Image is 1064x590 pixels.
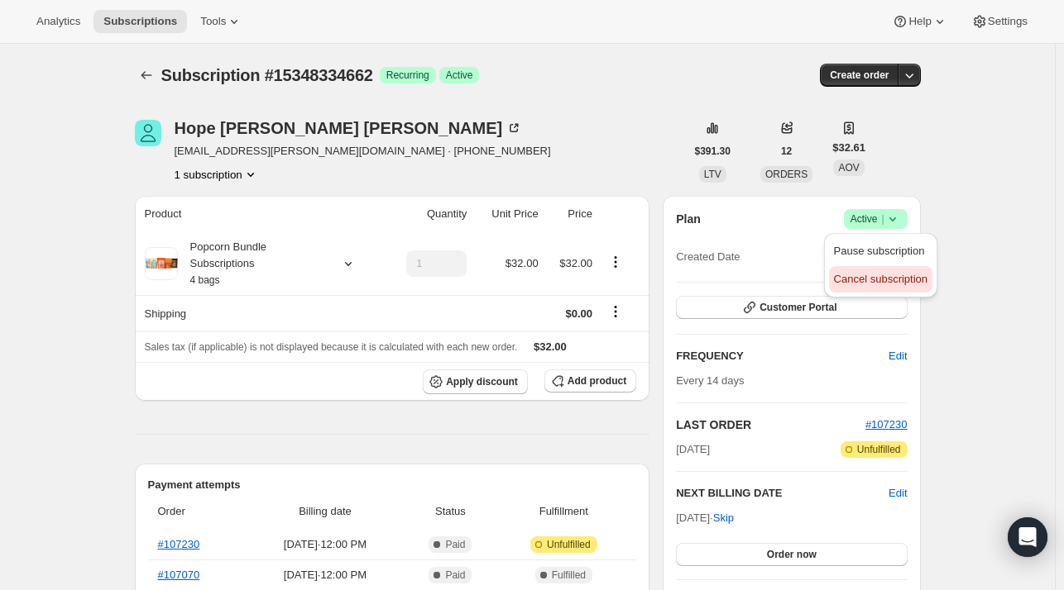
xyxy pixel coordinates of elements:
span: | [881,212,884,226]
span: 12 [781,145,792,158]
th: Shipping [135,295,384,331]
span: [DATE] · 12:00 PM [250,567,400,583]
span: Edit [889,348,907,364]
small: 4 bags [190,274,220,286]
span: $391.30 [695,145,731,158]
h2: LAST ORDER [676,416,865,433]
img: product img [145,247,178,280]
th: Product [135,196,384,232]
span: Subscriptions [103,15,177,28]
button: Subscriptions [93,10,187,33]
span: $32.00 [559,257,592,269]
span: $32.61 [832,140,865,156]
span: $32.00 [506,257,539,269]
span: Fulfillment [501,503,626,520]
h2: Plan [676,211,701,227]
button: Subscriptions [135,64,158,87]
h2: NEXT BILLING DATE [676,485,889,502]
span: Tools [200,15,226,28]
span: Sales tax (if applicable) is not displayed because it is calculated with each new order. [145,341,518,353]
button: Help [882,10,957,33]
button: Apply discount [423,369,528,394]
th: Price [544,196,597,232]
th: Quantity [383,196,472,232]
button: Order now [676,543,907,566]
span: Unfulfilled [547,538,591,551]
span: Recurring [386,69,429,82]
span: Active [446,69,473,82]
div: Open Intercom Messenger [1008,517,1047,557]
span: Create order [830,69,889,82]
span: Fulfilled [552,569,586,582]
button: Add product [544,369,636,393]
span: Order now [767,548,817,561]
span: [DATE] · [676,511,734,524]
button: Product actions [175,166,259,183]
span: Subscription #15348334662 [161,66,373,84]
button: Tools [190,10,252,33]
span: Active [851,211,901,227]
th: Order [148,493,246,530]
button: 12 [771,140,802,163]
span: Analytics [36,15,80,28]
span: LTV [704,169,721,180]
button: Analytics [26,10,90,33]
span: [DATE] · 12:00 PM [250,536,400,553]
div: Hope [PERSON_NAME] [PERSON_NAME] [175,120,523,136]
button: Cancel subscription [829,266,932,293]
button: $391.30 [685,140,740,163]
th: Unit Price [472,196,543,232]
span: Hope Lieb Friedland [135,120,161,146]
span: $0.00 [565,307,592,320]
a: #107070 [158,569,200,581]
span: Skip [713,510,734,526]
button: Customer Portal [676,296,907,319]
button: Create order [820,64,899,87]
span: [EMAIL_ADDRESS][PERSON_NAME][DOMAIN_NAME] · [PHONE_NUMBER] [175,143,551,159]
span: Customer Portal [760,301,836,314]
button: Skip [703,505,744,531]
button: Edit [889,485,907,502]
span: Unfulfilled [857,443,901,456]
span: Billing date [250,503,400,520]
span: Paid [445,569,465,582]
span: Apply discount [446,375,518,388]
button: Edit [879,343,917,369]
button: Product actions [602,253,629,271]
span: Help [908,15,931,28]
a: #107230 [865,418,908,431]
h2: FREQUENCY [676,348,889,364]
button: Shipping actions [602,302,629,321]
div: Popcorn Bundle Subscriptions [178,239,327,288]
span: Cancel subscription [834,273,927,285]
span: Status [410,503,491,520]
span: [DATE] [676,441,710,458]
a: #107230 [158,538,200,550]
span: ORDERS [765,169,808,180]
span: $32.00 [534,340,567,353]
span: Every 14 days [676,374,744,387]
button: Pause subscription [829,238,932,264]
span: Pause subscription [834,245,925,257]
button: #107230 [865,416,908,433]
button: Settings [961,10,1038,33]
span: Settings [988,15,1028,28]
h2: Payment attempts [148,477,637,493]
span: Paid [445,538,465,551]
span: Created Date [676,249,740,265]
span: Add product [568,374,626,388]
span: AOV [838,162,859,174]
